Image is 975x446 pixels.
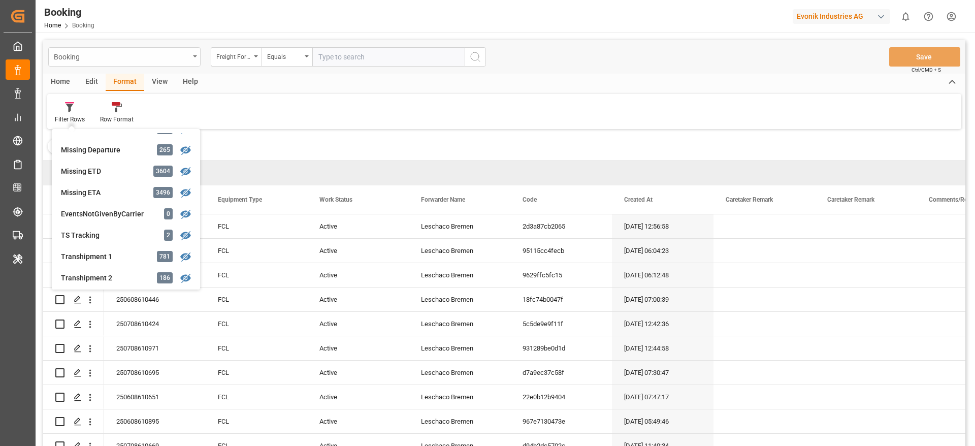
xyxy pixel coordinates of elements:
[612,288,713,311] div: [DATE] 07:00:39
[43,239,104,263] div: Press SPACE to select this row.
[157,144,173,155] div: 265
[510,409,612,433] div: 967e7130473e
[307,312,409,336] div: Active
[104,409,206,433] div: 250608610895
[61,187,150,198] div: Missing ETA
[206,263,307,287] div: FCL
[612,214,713,238] div: [DATE] 12:56:58
[307,385,409,409] div: Active
[61,273,150,283] div: Transhipment 2
[409,409,510,433] div: Leschaco Bremen
[510,336,612,360] div: 931289be0d1d
[793,9,890,24] div: Evonik Industries AG
[206,361,307,385] div: FCL
[612,385,713,409] div: [DATE] 07:47:17
[43,336,104,361] div: Press SPACE to select this row.
[510,239,612,263] div: 95115cc4fecb
[206,214,307,238] div: FCL
[827,196,874,203] span: Caretaker Remark
[104,385,206,409] div: 250608610651
[612,312,713,336] div: [DATE] 12:42:36
[175,74,206,91] div: Help
[612,361,713,385] div: [DATE] 07:30:47
[104,336,206,360] div: 250708610971
[104,312,206,336] div: 250708610424
[307,409,409,433] div: Active
[262,47,312,67] button: open menu
[44,22,61,29] a: Home
[43,74,78,91] div: Home
[612,336,713,360] div: [DATE] 12:44:58
[312,47,465,67] input: Type to search
[510,312,612,336] div: 5c5de9e9f11f
[624,196,653,203] span: Created At
[164,230,173,241] div: 2
[912,66,941,74] span: Ctrl/CMD + S
[43,263,104,288] div: Press SPACE to select this row.
[726,196,773,203] span: Caretaker Remark
[409,312,510,336] div: Leschaco Bremen
[61,209,150,219] div: EventsNotGivenByCarrier
[523,196,537,203] span: Code
[206,288,307,311] div: FCL
[104,361,206,385] div: 250708610695
[144,74,175,91] div: View
[307,214,409,238] div: Active
[206,312,307,336] div: FCL
[100,115,134,124] div: Row Format
[48,47,201,67] button: open menu
[61,145,150,155] div: Missing Departure
[894,5,917,28] button: show 0 new notifications
[43,214,104,239] div: Press SPACE to select this row.
[319,196,352,203] span: Work Status
[510,263,612,287] div: 9629ffc5fc15
[510,214,612,238] div: 2d3a87cb2065
[409,263,510,287] div: Leschaco Bremen
[157,251,173,262] div: 781
[43,288,104,312] div: Press SPACE to select this row.
[889,47,960,67] button: Save
[307,239,409,263] div: Active
[267,50,302,61] div: Equals
[510,361,612,385] div: d7a9ec37c58f
[421,196,465,203] span: Forwarder Name
[44,5,94,20] div: Booking
[307,336,409,360] div: Active
[153,166,173,177] div: 3604
[54,50,189,62] div: Booking
[106,74,144,91] div: Format
[409,336,510,360] div: Leschaco Bremen
[206,239,307,263] div: FCL
[218,196,262,203] span: Equipment Type
[157,272,173,283] div: 186
[211,47,262,67] button: open menu
[43,361,104,385] div: Press SPACE to select this row.
[61,230,150,241] div: TS Tracking
[409,385,510,409] div: Leschaco Bremen
[78,74,106,91] div: Edit
[612,239,713,263] div: [DATE] 06:04:23
[164,208,173,219] div: 0
[465,47,486,67] button: search button
[307,263,409,287] div: Active
[61,166,150,177] div: Missing ETD
[153,187,173,198] div: 3496
[61,251,150,262] div: Transhipment 1
[510,288,612,311] div: 18fc74b0047f
[409,288,510,311] div: Leschaco Bremen
[409,239,510,263] div: Leschaco Bremen
[307,361,409,385] div: Active
[43,409,104,434] div: Press SPACE to select this row.
[43,312,104,336] div: Press SPACE to select this row.
[612,409,713,433] div: [DATE] 05:49:46
[917,5,940,28] button: Help Center
[307,288,409,311] div: Active
[43,385,104,409] div: Press SPACE to select this row.
[55,115,85,124] div: Filter Rows
[409,361,510,385] div: Leschaco Bremen
[510,385,612,409] div: 22e0b12b9404
[206,385,307,409] div: FCL
[206,336,307,360] div: FCL
[612,263,713,287] div: [DATE] 06:12:48
[206,409,307,433] div: FCL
